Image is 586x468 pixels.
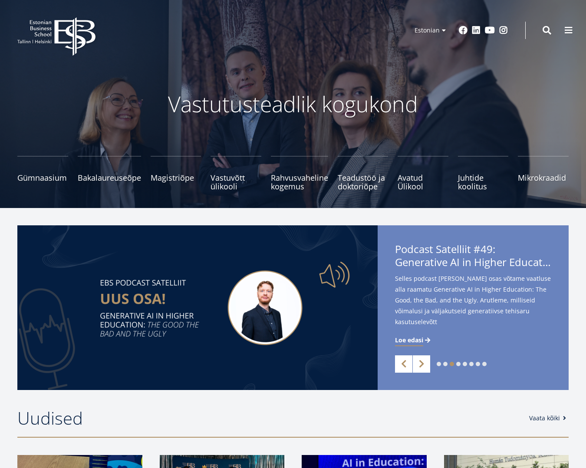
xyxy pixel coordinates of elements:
[463,362,467,366] a: 5
[472,26,481,35] a: Linkedin
[398,156,448,191] a: Avatud Ülikool
[395,336,432,344] a: Loe edasi
[63,91,523,117] p: Vastutusteadlik kogukond
[17,156,68,191] a: Gümnaasium
[482,362,487,366] a: 8
[17,225,378,390] img: satelliit 49
[450,362,454,366] a: 3
[338,173,388,191] span: Teadustöö ja doktoriõpe
[443,362,448,366] a: 2
[529,414,569,422] a: Vaata kõiki
[459,26,467,35] a: Facebook
[456,362,461,366] a: 4
[78,156,141,191] a: Bakalaureuseõpe
[398,173,448,191] span: Avatud Ülikool
[395,355,412,373] a: Previous
[78,173,141,182] span: Bakalaureuseõpe
[151,156,201,191] a: Magistriõpe
[518,173,569,182] span: Mikrokraadid
[476,362,480,366] a: 7
[499,26,508,35] a: Instagram
[271,173,328,191] span: Rahvusvaheline kogemus
[395,273,551,341] span: Selles podcast [PERSON_NAME] osas võtame vaatluse alla raamatu Generative AI in Higher Education:...
[395,256,551,269] span: Generative AI in Higher Education: The Good, the Bad, and the Ugly
[395,243,551,271] span: Podcast Satelliit #49:
[17,407,520,429] h2: Uudised
[485,26,495,35] a: Youtube
[151,173,201,182] span: Magistriõpe
[211,173,261,191] span: Vastuvõtt ülikooli
[437,362,441,366] a: 1
[518,156,569,191] a: Mikrokraadid
[338,156,388,191] a: Teadustöö ja doktoriõpe
[211,156,261,191] a: Vastuvõtt ülikooli
[458,156,509,191] a: Juhtide koolitus
[395,336,423,344] span: Loe edasi
[17,173,68,182] span: Gümnaasium
[413,355,430,373] a: Next
[458,173,509,191] span: Juhtide koolitus
[469,362,474,366] a: 6
[271,156,328,191] a: Rahvusvaheline kogemus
